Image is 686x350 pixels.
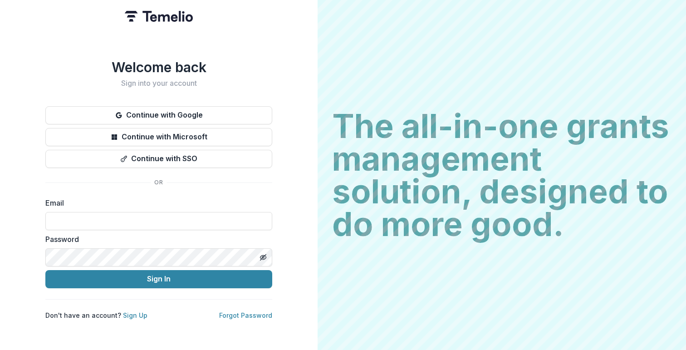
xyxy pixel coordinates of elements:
[45,234,267,245] label: Password
[45,270,272,288] button: Sign In
[45,311,147,320] p: Don't have an account?
[125,11,193,22] img: Temelio
[123,311,147,319] a: Sign Up
[45,197,267,208] label: Email
[45,150,272,168] button: Continue with SSO
[45,106,272,124] button: Continue with Google
[45,128,272,146] button: Continue with Microsoft
[219,311,272,319] a: Forgot Password
[45,59,272,75] h1: Welcome back
[45,79,272,88] h2: Sign into your account
[256,250,270,265] button: Toggle password visibility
